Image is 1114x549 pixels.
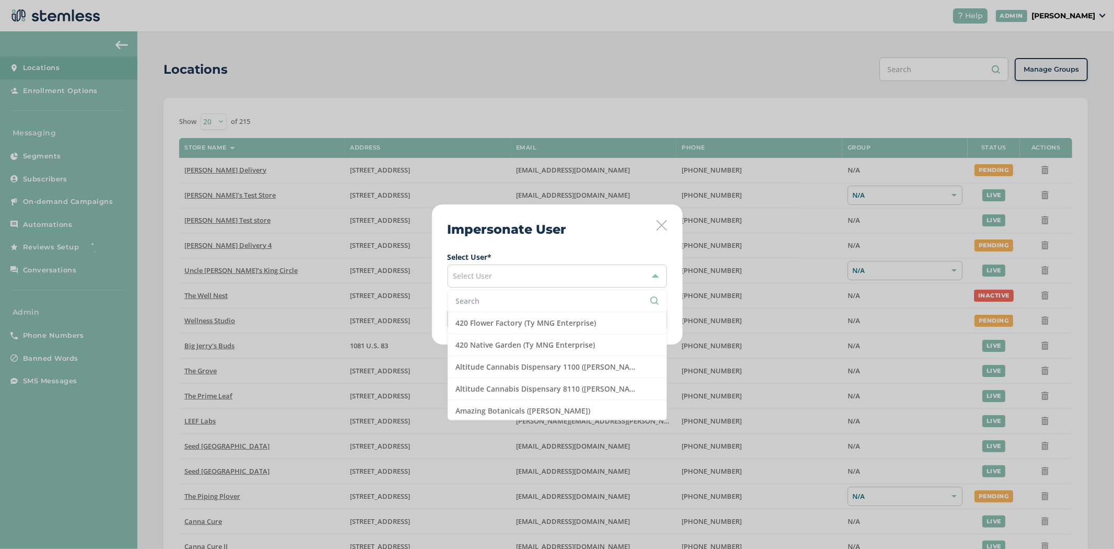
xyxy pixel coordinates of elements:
iframe: Chat Widget [1062,499,1114,549]
input: Search [456,295,659,306]
li: Altitude Cannabis Dispensary 8110 ([PERSON_NAME]) [448,378,666,400]
li: 420 Native Garden (Ty MNG Enterprise) [448,334,666,356]
li: 420 Flower Factory (Ty MNG Enterprise) [448,312,666,334]
span: Select User [453,271,492,281]
h2: Impersonate User [448,220,567,239]
label: Select User [448,251,667,262]
li: Amazing Botanicals ([PERSON_NAME]) [448,400,666,422]
li: Altitude Cannabis Dispensary 1100 ([PERSON_NAME]) [448,356,666,378]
